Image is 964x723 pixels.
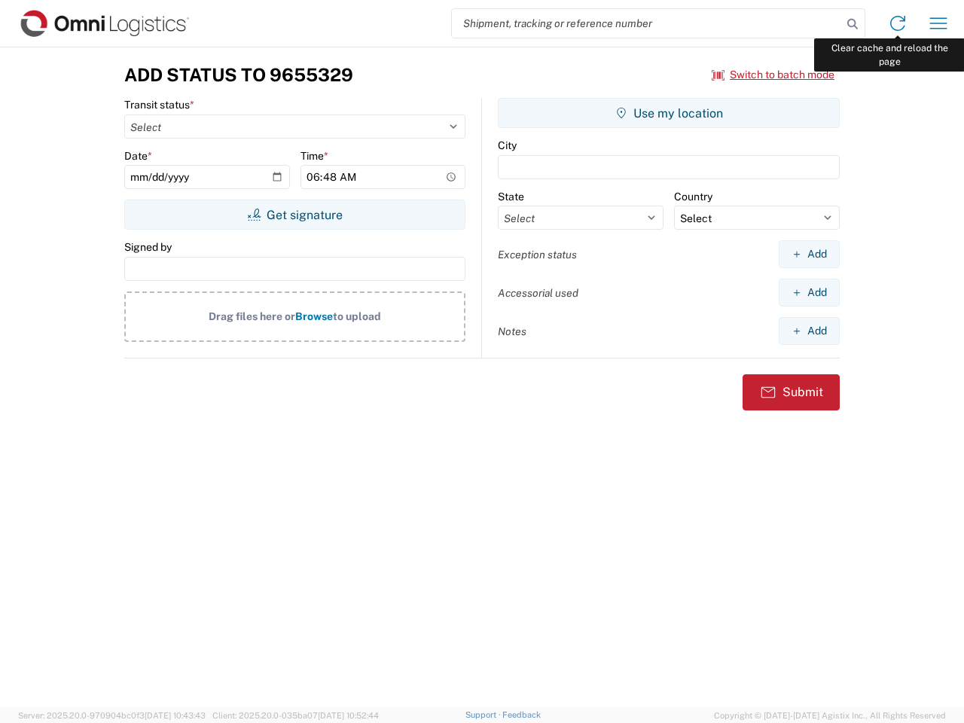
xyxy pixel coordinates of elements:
input: Shipment, tracking or reference number [452,9,842,38]
a: Feedback [502,710,541,719]
label: Transit status [124,98,194,111]
button: Add [779,240,840,268]
label: Signed by [124,240,172,254]
label: State [498,190,524,203]
button: Add [779,279,840,307]
label: Time [300,149,328,163]
button: Submit [743,374,840,410]
button: Get signature [124,200,465,230]
label: Date [124,149,152,163]
span: [DATE] 10:43:43 [145,711,206,720]
label: Exception status [498,248,577,261]
h3: Add Status to 9655329 [124,64,353,86]
label: Accessorial used [498,286,578,300]
span: to upload [333,310,381,322]
label: Notes [498,325,526,338]
button: Switch to batch mode [712,63,834,87]
span: Browse [295,310,333,322]
button: Use my location [498,98,840,128]
a: Support [465,710,503,719]
label: City [498,139,517,152]
span: Server: 2025.20.0-970904bc0f3 [18,711,206,720]
span: Drag files here or [209,310,295,322]
button: Add [779,317,840,345]
span: Client: 2025.20.0-035ba07 [212,711,379,720]
label: Country [674,190,712,203]
span: [DATE] 10:52:44 [318,711,379,720]
span: Copyright © [DATE]-[DATE] Agistix Inc., All Rights Reserved [714,709,946,722]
